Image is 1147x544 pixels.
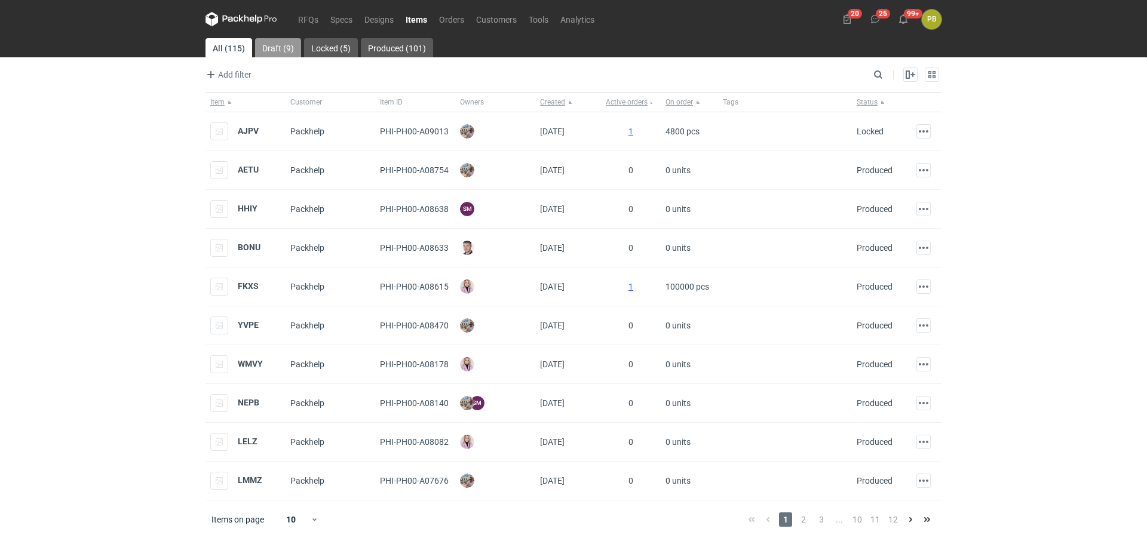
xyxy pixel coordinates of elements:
span: 3 [815,512,828,527]
span: PHI-PH00-A07676 [380,476,449,485]
input: Search [871,67,909,82]
div: 10 [272,511,311,528]
figcaption: SM [470,396,484,410]
button: Actions [916,474,931,488]
span: 0 [628,359,633,369]
div: Produced [857,475,893,487]
span: Items on page [211,514,264,525]
span: 0 [628,437,633,447]
span: Packhelp [290,476,324,485]
a: NEPB [238,398,259,407]
span: Created [540,97,565,107]
span: 0 units [665,161,691,180]
button: Actions [916,279,931,294]
div: 100000 pcs [661,268,718,306]
a: AETU [238,165,259,174]
strong: FKXS [238,281,259,291]
div: [DATE] [535,112,601,151]
div: [DATE] [535,190,601,229]
a: 1 [628,127,633,136]
strong: AJPV [238,126,259,136]
span: 0 units [665,471,691,490]
span: Tags [723,97,738,107]
a: Items [400,12,433,26]
button: On order [661,93,718,112]
a: Draft (9) [255,38,301,57]
span: 0 [628,204,633,214]
span: Packhelp [290,243,324,253]
div: Produced [857,242,893,254]
div: 0 units [661,190,718,229]
span: Packhelp [290,359,324,369]
button: Actions [916,396,931,410]
span: 0 [628,476,633,485]
span: Packhelp [290,321,324,330]
button: 99+ [894,10,913,29]
span: 0 [628,165,633,175]
a: BONU [238,242,260,252]
a: WMVY [238,359,263,368]
img: Klaudia Wiśniewska [460,279,474,294]
div: 0 units [661,306,718,345]
img: Michał Palasek [460,163,474,177]
img: Michał Palasek [460,124,474,139]
img: Klaudia Wiśniewska [460,435,474,449]
span: 0 units [665,316,691,335]
span: Owners [460,97,484,107]
button: Actions [916,163,931,177]
a: RFQs [292,12,324,26]
span: 0 units [665,355,691,374]
button: Actions [916,357,931,371]
strong: HHIY [238,204,257,213]
div: [DATE] [535,229,601,268]
span: Packhelp [290,437,324,447]
div: [DATE] [535,384,601,423]
span: Active orders [606,97,648,107]
button: 25 [866,10,885,29]
div: 0 units [661,462,718,500]
span: PHI-PH00-A08178 [380,359,449,369]
button: Actions [916,435,931,449]
button: Actions [916,202,931,216]
span: 2 [797,512,810,527]
div: 4800 pcs [661,112,718,151]
span: ... [833,512,846,527]
span: Packhelp [290,204,324,214]
button: Actions [916,124,931,139]
span: PHI-PH00-A09013 [380,127,449,136]
span: 100000 pcs [665,277,709,296]
button: PB [922,10,941,29]
img: Michał Palasek [460,396,474,410]
div: 0 units [661,423,718,462]
a: LELZ [238,437,257,446]
figcaption: SM [460,202,474,216]
a: Tools [523,12,554,26]
span: Item [210,97,225,107]
span: Packhelp [290,165,324,175]
a: LMMZ [238,475,262,485]
span: Packhelp [290,127,324,136]
a: 1 [628,282,633,291]
div: Locked [857,125,884,137]
div: 0 units [661,229,718,268]
div: Produced [857,281,893,293]
a: Analytics [554,12,600,26]
span: Item ID [380,97,403,107]
div: Produced [857,164,893,176]
div: [DATE] [535,462,601,500]
a: Orders [433,12,470,26]
a: YVPE [238,320,259,330]
span: 10 [851,512,864,527]
span: 0 units [665,394,691,413]
div: 0 units [661,151,718,190]
span: PHI-PH00-A08633 [380,243,449,253]
span: PHI-PH00-A08470 [380,321,449,330]
a: Specs [324,12,358,26]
